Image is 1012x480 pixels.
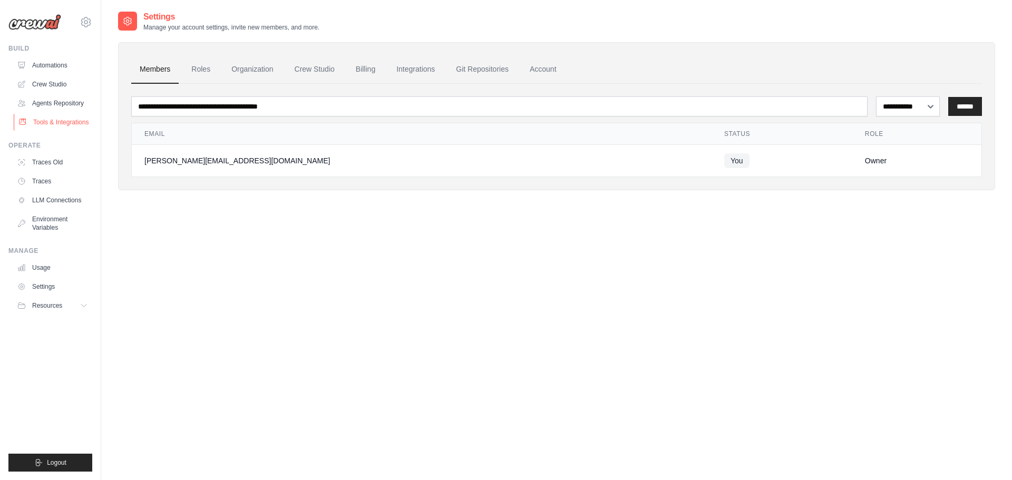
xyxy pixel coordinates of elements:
[8,454,92,472] button: Logout
[13,278,92,295] a: Settings
[286,55,343,84] a: Crew Studio
[13,76,92,93] a: Crew Studio
[388,55,443,84] a: Integrations
[347,55,384,84] a: Billing
[143,23,319,32] p: Manage your account settings, invite new members, and more.
[13,297,92,314] button: Resources
[8,44,92,53] div: Build
[32,301,62,310] span: Resources
[13,173,92,190] a: Traces
[447,55,517,84] a: Git Repositories
[521,55,565,84] a: Account
[144,155,699,166] div: [PERSON_NAME][EMAIL_ADDRESS][DOMAIN_NAME]
[132,123,712,145] th: Email
[14,114,93,131] a: Tools & Integrations
[724,153,750,168] span: You
[8,14,61,30] img: Logo
[13,211,92,236] a: Environment Variables
[712,123,852,145] th: Status
[13,95,92,112] a: Agents Repository
[223,55,281,84] a: Organization
[13,154,92,171] a: Traces Old
[13,192,92,209] a: LLM Connections
[13,259,92,276] a: Usage
[13,57,92,74] a: Automations
[852,123,981,145] th: Role
[8,141,92,150] div: Operate
[131,55,179,84] a: Members
[8,247,92,255] div: Manage
[865,155,969,166] div: Owner
[47,458,66,467] span: Logout
[143,11,319,23] h2: Settings
[183,55,219,84] a: Roles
